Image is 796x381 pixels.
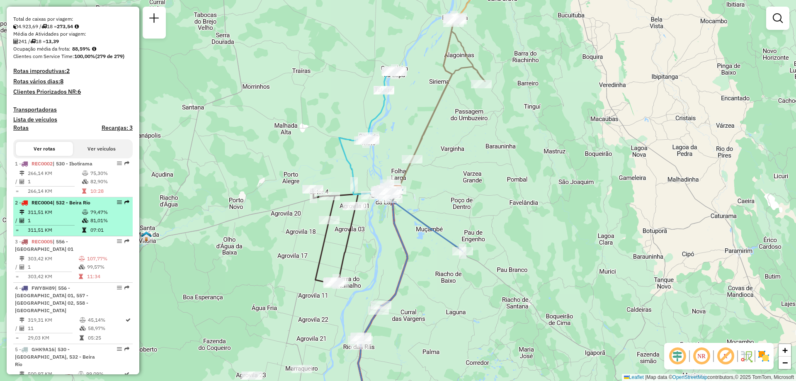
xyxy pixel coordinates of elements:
strong: 13,39 [46,38,59,44]
em: Rota exportada [124,285,129,290]
i: Distância Total [19,318,24,323]
a: Zoom in [779,344,791,357]
span: FWY8H89 [32,285,55,291]
a: Leaflet [624,374,644,380]
i: Tempo total em rota [80,335,84,340]
i: Rota otimizada [124,371,129,376]
em: Rota exportada [124,239,129,244]
span: − [782,357,788,368]
i: Total de Atividades [19,326,24,331]
i: % de utilização do peso [82,210,88,215]
td: 1 [27,216,82,225]
i: Tempo total em rota [82,189,86,194]
h4: Recargas: 3 [102,124,133,131]
td: 81,01% [90,216,129,225]
td: 99,09% [86,370,122,378]
em: Opções [117,347,122,352]
i: Distância Total [19,210,24,215]
i: % de utilização do peso [82,171,88,176]
i: Cubagem total roteirizado [13,24,18,29]
td: 79,47% [90,208,129,216]
i: % de utilização da cubagem [82,179,88,184]
span: 5 - [15,346,95,367]
button: Ver rotas [16,142,73,156]
td: 266,14 KM [27,169,82,177]
span: REC0004 [32,199,53,206]
a: Rotas [13,124,29,131]
div: 4.923,69 / 18 = [13,23,133,30]
span: REC0005 [32,238,53,245]
i: Rota otimizada [126,318,131,323]
span: | 530 - [GEOGRAPHIC_DATA], 532 - Beira Rio [15,346,95,367]
td: 99,57% [87,263,129,271]
td: / [15,263,19,271]
td: = [15,187,19,195]
i: Distância Total [19,256,24,261]
div: Total de caixas por viagem: [13,15,133,23]
span: Ocultar deslocamento [667,346,687,366]
td: 311,51 KM [27,226,82,234]
i: % de utilização da cubagem [79,265,85,269]
td: 05:25 [87,334,125,342]
div: Atividade não roteirizada - DISK GELADA KMC [377,188,398,197]
strong: 100,00% [74,53,95,59]
em: Média calculada utilizando a maior ocupação (%Peso ou %Cubagem) de cada rota da sessão. Rotas cro... [92,46,96,51]
td: 75,30% [90,169,129,177]
td: 82,90% [90,177,129,186]
em: Opções [117,239,122,244]
span: Exibir rótulo [716,346,735,366]
div: Atividade não roteirizada - JOSENILTON NOVAIS VITURINO [241,371,262,380]
td: 107,77% [87,255,129,263]
strong: 88,59% [72,46,90,52]
i: Tempo total em rota [79,274,83,279]
i: Tempo total em rota [82,228,86,233]
em: Rota exportada [124,161,129,166]
i: % de utilização da cubagem [82,218,88,223]
i: Meta Caixas/viagem: 206,52 Diferença: 67,02 [75,24,79,29]
div: Média de Atividades por viagem: [13,30,133,38]
div: Atividade não roteirizada - AMERICO PEREIRA MAGALHaES [291,365,312,373]
span: | 556 - [GEOGRAPHIC_DATA] 01 [15,238,73,252]
strong: 8 [60,78,63,85]
td: 303,42 KM [27,255,78,263]
i: % de utilização do peso [78,371,84,376]
td: 10:28 [90,187,129,195]
em: Rota exportada [124,347,129,352]
span: Ocupação média da frota: [13,46,70,52]
i: Distância Total [19,371,24,376]
h4: Rotas vários dias: [13,78,133,85]
td: 1 [27,263,78,271]
h4: Lista de veículos [13,116,133,123]
h4: Rotas improdutivas: [13,68,133,75]
em: Opções [117,285,122,290]
i: Total de rotas [41,24,47,29]
strong: 273,54 [57,23,73,29]
i: % de utilização do peso [79,256,85,261]
td: = [15,226,19,234]
span: | 532 - Beira Rio [53,199,90,206]
td: 29,03 KM [27,334,79,342]
div: 241 / 18 = [13,38,133,45]
td: / [15,177,19,186]
span: | [645,374,646,380]
span: 3 - [15,238,73,252]
h4: Clientes Priorizados NR: [13,88,133,95]
img: Exibir/Ocultar setores [757,349,770,363]
td: 500,97 KM [27,370,78,378]
button: Ver veículos [73,142,130,156]
i: Total de Atividades [13,39,18,44]
em: Opções [117,200,122,205]
span: GHK9A16 [32,346,54,352]
img: RT PA - Santa Maria da Vitória [141,231,152,242]
a: OpenStreetMap [672,374,708,380]
span: 4 - [15,285,88,313]
i: Total de Atividades [19,179,24,184]
td: / [15,324,19,332]
img: Fluxo de ruas [740,349,753,363]
strong: (279 de 279) [95,53,124,59]
span: Clientes com Service Time: [13,53,74,59]
td: 303,42 KM [27,272,78,281]
td: 45,14% [87,316,125,324]
i: % de utilização do peso [80,318,86,323]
